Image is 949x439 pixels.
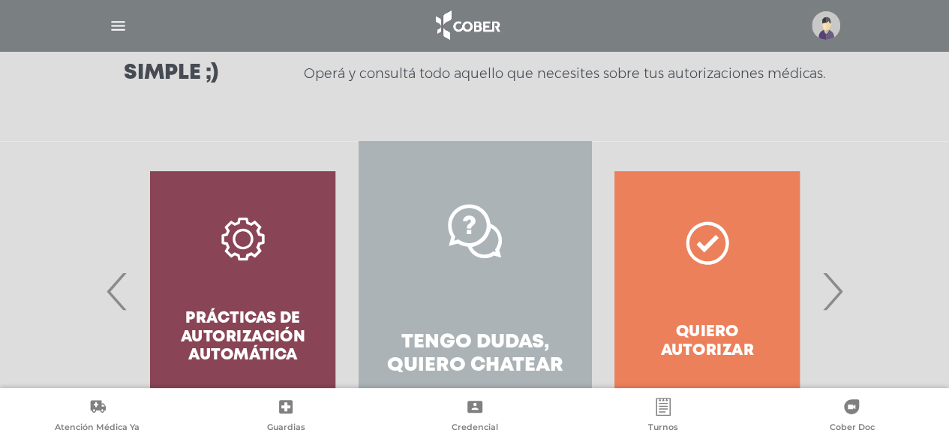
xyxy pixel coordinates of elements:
[3,398,191,436] a: Atención Médica Ya
[103,251,132,332] span: Previous
[380,398,569,436] a: Credencial
[304,65,825,83] p: Operá y consultá todo aquello que necesites sobre tus autorizaciones médicas.
[267,422,305,435] span: Guardias
[452,422,498,435] span: Credencial
[109,17,128,35] img: Cober_menu-lines-white.svg
[818,251,847,332] span: Next
[428,8,506,44] img: logo_cober_home-white.png
[55,422,140,435] span: Atención Médica Ya
[758,398,946,436] a: Cober Doc
[829,422,874,435] span: Cober Doc
[569,398,757,436] a: Turnos
[812,11,840,40] img: profile-placeholder.svg
[124,63,218,84] h3: Simple ;)
[386,331,563,377] h4: Tengo dudas, quiero chatear
[648,422,678,435] span: Turnos
[191,398,380,436] a: Guardias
